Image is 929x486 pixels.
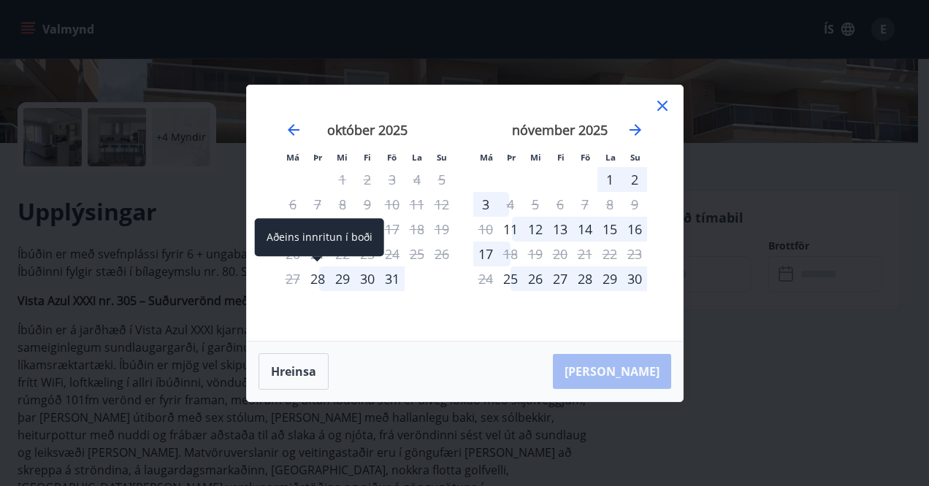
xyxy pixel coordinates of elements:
[622,242,647,266] td: Not available. sunnudagur, 23. nóvember 2025
[597,192,622,217] td: Not available. laugardagur, 8. nóvember 2025
[355,192,380,217] td: Not available. fimmtudagur, 9. október 2025
[330,266,355,291] div: 29
[573,217,597,242] div: 14
[548,266,573,291] div: 27
[473,192,498,217] div: 3
[573,266,597,291] td: Choose föstudagur, 28. nóvember 2025 as your check-in date. It’s available.
[573,242,597,266] td: Not available. föstudagur, 21. nóvember 2025
[380,242,405,266] td: Not available. föstudagur, 24. október 2025
[498,192,523,217] td: Not available. þriðjudagur, 4. nóvember 2025
[622,266,647,291] td: Choose sunnudagur, 30. nóvember 2025 as your check-in date. It’s available.
[405,167,429,192] td: Not available. laugardagur, 4. október 2025
[548,217,573,242] div: 13
[473,242,498,266] div: 17
[405,217,429,242] td: Not available. laugardagur, 18. október 2025
[530,152,541,163] small: Mi
[573,192,597,217] td: Not available. föstudagur, 7. nóvember 2025
[355,217,380,242] td: Not available. fimmtudagur, 16. október 2025
[523,266,548,291] div: 26
[330,192,355,217] td: Not available. miðvikudagur, 8. október 2025
[355,266,380,291] td: Choose fimmtudagur, 30. október 2025 as your check-in date. It’s available.
[259,353,329,390] button: Hreinsa
[286,152,299,163] small: Má
[387,152,397,163] small: Fö
[473,217,498,242] td: Not available. mánudagur, 10. nóvember 2025
[548,192,573,217] td: Not available. fimmtudagur, 6. nóvember 2025
[305,266,330,291] div: Aðeins innritun í boði
[305,192,330,217] td: Not available. þriðjudagur, 7. október 2025
[622,217,647,242] td: Choose sunnudagur, 16. nóvember 2025 as your check-in date. It’s available.
[523,217,548,242] td: Choose miðvikudagur, 12. nóvember 2025 as your check-in date. It’s available.
[622,192,647,217] td: Not available. sunnudagur, 9. nóvember 2025
[480,152,493,163] small: Má
[597,167,622,192] td: Choose laugardagur, 1. nóvember 2025 as your check-in date. It’s available.
[380,266,405,291] div: 31
[285,121,302,139] div: Move backward to switch to the previous month.
[380,266,405,291] td: Choose föstudagur, 31. október 2025 as your check-in date. It’s available.
[622,217,647,242] div: 16
[305,217,330,242] td: Not available. þriðjudagur, 14. október 2025
[429,242,454,266] td: Not available. sunnudagur, 26. október 2025
[573,266,597,291] div: 28
[597,242,622,266] td: Not available. laugardagur, 22. nóvember 2025
[498,266,523,291] td: Choose þriðjudagur, 25. nóvember 2025 as your check-in date. It’s available.
[627,121,644,139] div: Move forward to switch to the next month.
[429,192,454,217] td: Not available. sunnudagur, 12. október 2025
[380,217,405,242] td: Not available. föstudagur, 17. október 2025
[498,242,523,266] td: Not available. þriðjudagur, 18. nóvember 2025
[512,121,608,139] strong: nóvember 2025
[405,192,429,217] td: Not available. laugardagur, 11. október 2025
[622,167,647,192] td: Choose sunnudagur, 2. nóvember 2025 as your check-in date. It’s available.
[597,217,622,242] td: Choose laugardagur, 15. nóvember 2025 as your check-in date. It’s available.
[605,152,616,163] small: La
[523,266,548,291] td: Choose miðvikudagur, 26. nóvember 2025 as your check-in date. It’s available.
[327,121,408,139] strong: október 2025
[581,152,590,163] small: Fö
[355,266,380,291] div: 30
[280,266,305,291] td: Not available. mánudagur, 27. október 2025
[330,167,355,192] td: Not available. miðvikudagur, 1. október 2025
[330,217,355,242] td: Not available. miðvikudagur, 15. október 2025
[330,266,355,291] td: Choose miðvikudagur, 29. október 2025 as your check-in date. It’s available.
[337,152,348,163] small: Mi
[264,103,665,323] div: Calendar
[597,167,622,192] div: 1
[412,152,422,163] small: La
[622,167,647,192] div: 2
[573,217,597,242] td: Choose föstudagur, 14. nóvember 2025 as your check-in date. It’s available.
[280,192,305,217] td: Not available. mánudagur, 6. október 2025
[355,167,380,192] td: Not available. fimmtudagur, 2. október 2025
[405,242,429,266] td: Not available. laugardagur, 25. október 2025
[473,242,498,266] td: Choose mánudagur, 17. nóvember 2025 as your check-in date. It’s available.
[429,217,454,242] td: Not available. sunnudagur, 19. október 2025
[548,217,573,242] td: Choose fimmtudagur, 13. nóvember 2025 as your check-in date. It’s available.
[498,217,523,242] td: Choose þriðjudagur, 11. nóvember 2025 as your check-in date. It’s available.
[498,266,523,291] div: Aðeins innritun í boði
[622,266,647,291] div: 30
[255,218,384,256] div: Aðeins innritun í boði
[380,167,405,192] td: Not available. föstudagur, 3. október 2025
[305,266,330,291] td: Choose þriðjudagur, 28. október 2025 as your check-in date. It’s available.
[473,266,498,291] td: Not available. mánudagur, 24. nóvember 2025
[364,152,371,163] small: Fi
[473,192,498,217] td: Choose mánudagur, 3. nóvember 2025 as your check-in date. It’s available.
[313,152,322,163] small: Þr
[380,192,405,217] td: Not available. föstudagur, 10. október 2025
[429,167,454,192] td: Not available. sunnudagur, 5. október 2025
[437,152,447,163] small: Su
[498,217,523,242] div: Aðeins innritun í boði
[280,217,305,242] td: Not available. mánudagur, 13. október 2025
[630,152,641,163] small: Su
[523,217,548,242] div: 12
[548,266,573,291] td: Choose fimmtudagur, 27. nóvember 2025 as your check-in date. It’s available.
[498,192,523,217] div: Aðeins útritun í boði
[548,242,573,266] td: Not available. fimmtudagur, 20. nóvember 2025
[523,192,548,217] td: Not available. miðvikudagur, 5. nóvember 2025
[597,217,622,242] div: 15
[523,242,548,266] td: Not available. miðvikudagur, 19. nóvember 2025
[498,242,523,266] div: Aðeins útritun í boði
[507,152,516,163] small: Þr
[557,152,565,163] small: Fi
[597,266,622,291] div: 29
[597,266,622,291] td: Choose laugardagur, 29. nóvember 2025 as your check-in date. It’s available.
